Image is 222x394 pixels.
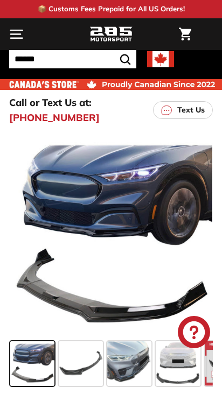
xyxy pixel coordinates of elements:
[174,19,197,50] a: Cart
[153,101,213,119] a: Text Us
[9,50,136,68] input: Search
[175,316,213,351] inbox-online-store-chat: Shopify online store chat
[9,110,100,125] a: [PHONE_NUMBER]
[177,104,205,116] p: Text Us
[9,95,92,110] p: Call or Text Us at:
[38,4,185,15] p: 📦 Customs Fees Prepaid for All US Orders!
[89,25,133,44] img: Logo_285_Motorsport_areodynamics_components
